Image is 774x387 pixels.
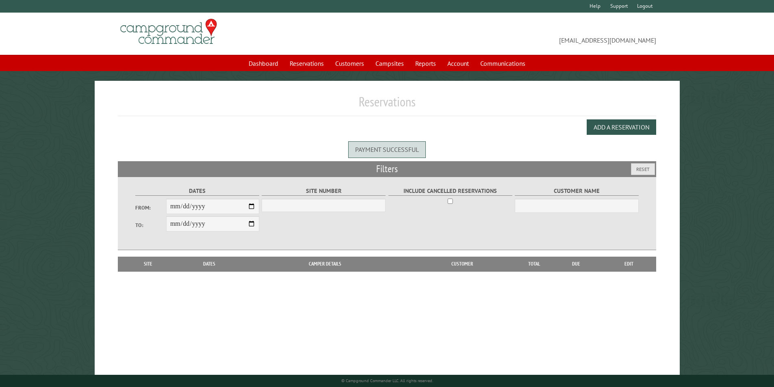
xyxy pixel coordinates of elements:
img: Campground Commander [118,16,219,48]
a: Customers [330,56,369,71]
label: Include Cancelled Reservations [388,186,512,196]
a: Communications [475,56,530,71]
label: Site Number [262,186,386,196]
h1: Reservations [118,94,657,116]
small: © Campground Commander LLC. All rights reserved. [341,378,433,383]
th: Customer [406,257,518,271]
label: To: [135,221,166,229]
th: Camper Details [244,257,406,271]
th: Site [122,257,175,271]
a: Reports [410,56,441,71]
th: Dates [175,257,244,271]
a: Account [442,56,474,71]
a: Campsites [371,56,409,71]
button: Reset [631,163,655,175]
label: Dates [135,186,259,196]
label: From: [135,204,166,212]
button: Add a Reservation [587,119,656,135]
h2: Filters [118,161,657,177]
th: Total [518,257,551,271]
span: [EMAIL_ADDRESS][DOMAIN_NAME] [387,22,657,45]
a: Dashboard [244,56,283,71]
div: Payment successful [348,141,426,158]
label: Customer Name [515,186,639,196]
a: Reservations [285,56,329,71]
th: Due [551,257,602,271]
th: Edit [602,257,657,271]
